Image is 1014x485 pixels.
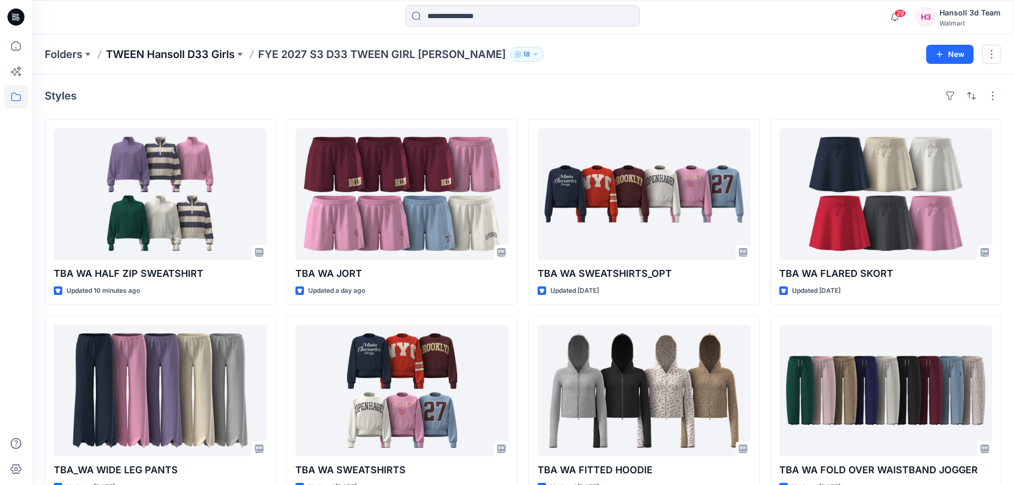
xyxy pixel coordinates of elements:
p: TBA WA FITTED HOODIE [538,463,751,478]
a: TWEEN Hansoll D33 Girls [106,47,235,62]
p: TBA WA SWEATSHIRTS [295,463,508,478]
a: TBA WA FITTED HOODIE [538,325,751,456]
p: TBA WA FOLD OVER WAISTBAND JOGGER [779,463,992,478]
button: New [926,45,974,64]
a: TBA WA SWEATSHIRTS [295,325,508,456]
p: 18 [523,48,530,60]
div: Walmart [939,19,1001,27]
a: TBA WA SWEATSHIRTS_OPT [538,128,751,260]
a: TBA_WA WIDE LEG PANTS [54,325,267,456]
p: TBA WA JORT [295,266,508,281]
p: TBA WA HALF ZIP SWEATSHIRT [54,266,267,281]
a: TBA WA FOLD OVER WAISTBAND JOGGER [779,325,992,456]
a: TBA WA JORT [295,128,508,260]
p: Updated [DATE] [792,285,840,297]
h4: Styles [45,89,77,102]
p: Updated a day ago [308,285,365,297]
div: Hansoll 3d Team [939,6,1001,19]
a: TBA WA HALF ZIP SWEATSHIRT [54,128,267,260]
p: TBA WA SWEATSHIRTS_OPT [538,266,751,281]
p: FYE 2027 S3 D33 TWEEN GIRL [PERSON_NAME] [258,47,506,62]
p: TBA WA FLARED SKORT [779,266,992,281]
p: Updated [DATE] [550,285,599,297]
p: TBA_WA WIDE LEG PANTS [54,463,267,478]
a: TBA WA FLARED SKORT [779,128,992,260]
div: H3 [916,7,935,27]
a: Folders [45,47,83,62]
button: 18 [510,47,543,62]
span: 29 [894,9,906,18]
p: Updated 10 minutes ago [67,285,140,297]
